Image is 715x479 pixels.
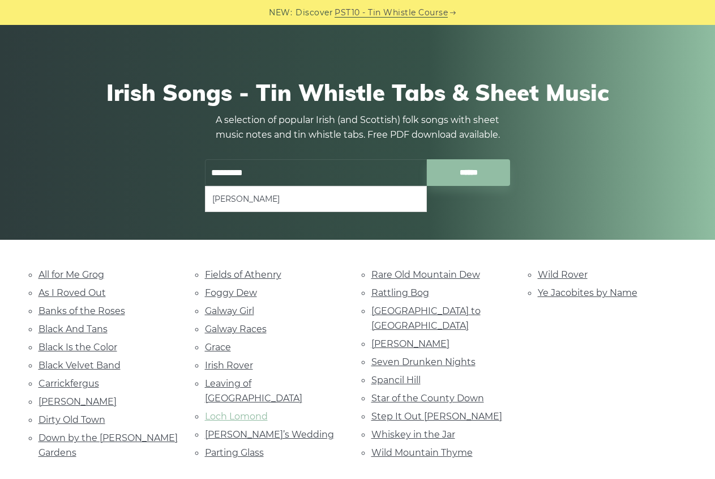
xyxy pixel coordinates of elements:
[205,324,267,334] a: Galway Races
[371,429,455,440] a: Whiskey in the Jar
[371,393,484,404] a: Star of the County Down
[371,375,421,385] a: Spancil Hill
[205,447,264,458] a: Parting Glass
[212,192,419,206] li: [PERSON_NAME]
[205,306,254,316] a: Galway Girl
[538,287,637,298] a: Ye Jacobites by Name
[38,324,108,334] a: Black And Tans
[38,342,117,353] a: Black Is the Color
[38,433,178,458] a: Down by the [PERSON_NAME] Gardens
[371,357,476,367] a: Seven Drunken Nights
[296,6,333,19] span: Discover
[335,6,448,19] a: PST10 - Tin Whistle Course
[371,306,481,331] a: [GEOGRAPHIC_DATA] to [GEOGRAPHIC_DATA]
[205,113,511,142] p: A selection of popular Irish (and Scottish) folk songs with sheet music notes and tin whistle tab...
[38,269,104,280] a: All for Me Grog
[371,269,480,280] a: Rare Old Mountain Dew
[371,287,429,298] a: Rattling Bog
[38,79,677,106] h1: Irish Songs - Tin Whistle Tabs & Sheet Music
[38,414,105,425] a: Dirty Old Town
[205,360,253,371] a: Irish Rover
[371,447,473,458] a: Wild Mountain Thyme
[205,429,334,440] a: [PERSON_NAME]’s Wedding
[38,396,117,407] a: [PERSON_NAME]
[38,360,121,371] a: Black Velvet Band
[538,269,588,280] a: Wild Rover
[38,378,99,389] a: Carrickfergus
[371,338,449,349] a: [PERSON_NAME]
[205,378,302,404] a: Leaving of [GEOGRAPHIC_DATA]
[269,6,292,19] span: NEW:
[38,306,125,316] a: Banks of the Roses
[205,342,231,353] a: Grace
[38,287,106,298] a: As I Roved Out
[205,411,268,422] a: Loch Lomond
[205,269,281,280] a: Fields of Athenry
[205,287,257,298] a: Foggy Dew
[371,411,502,422] a: Step It Out [PERSON_NAME]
